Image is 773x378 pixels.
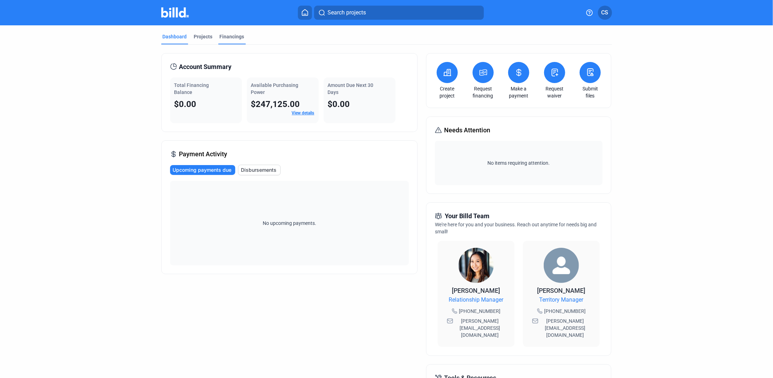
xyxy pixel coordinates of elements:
[598,6,612,20] button: CS
[173,166,232,174] span: Upcoming payments due
[544,308,586,315] span: [PHONE_NUMBER]
[471,85,495,99] a: Request financing
[174,82,209,95] span: Total Financing Balance
[459,308,500,315] span: [PHONE_NUMBER]
[163,33,187,40] div: Dashboard
[251,99,300,109] span: $247,125.00
[445,211,490,221] span: Your Billd Team
[578,85,603,99] a: Submit files
[438,159,600,166] span: No items requiring attention.
[537,287,586,294] span: [PERSON_NAME]
[194,33,213,40] div: Projects
[506,85,531,99] a: Make a payment
[455,317,505,339] span: [PERSON_NAME][EMAIL_ADDRESS][DOMAIN_NAME]
[251,82,299,95] span: Available Purchasing Power
[292,111,314,115] a: View details
[161,7,189,18] img: Billd Company Logo
[170,165,235,175] button: Upcoming payments due
[601,8,609,17] span: CS
[241,166,277,174] span: Disbursements
[452,287,500,294] span: [PERSON_NAME]
[459,248,494,283] img: Relationship Manager
[258,220,321,227] span: No upcoming payments.
[328,8,366,17] span: Search projects
[174,99,197,109] span: $0.00
[540,317,591,339] span: [PERSON_NAME][EMAIL_ADDRESS][DOMAIN_NAME]
[435,85,460,99] a: Create project
[444,125,490,135] span: Needs Attention
[328,99,350,109] span: $0.00
[220,33,244,40] div: Financings
[179,149,227,159] span: Payment Activity
[435,222,597,234] span: We're here for you and your business. Reach out anytime for needs big and small!
[449,296,504,304] span: Relationship Manager
[540,296,584,304] span: Territory Manager
[238,165,281,175] button: Disbursements
[179,62,232,72] span: Account Summary
[314,6,484,20] button: Search projects
[328,82,374,95] span: Amount Due Next 30 Days
[544,248,579,283] img: Territory Manager
[542,85,567,99] a: Request waiver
